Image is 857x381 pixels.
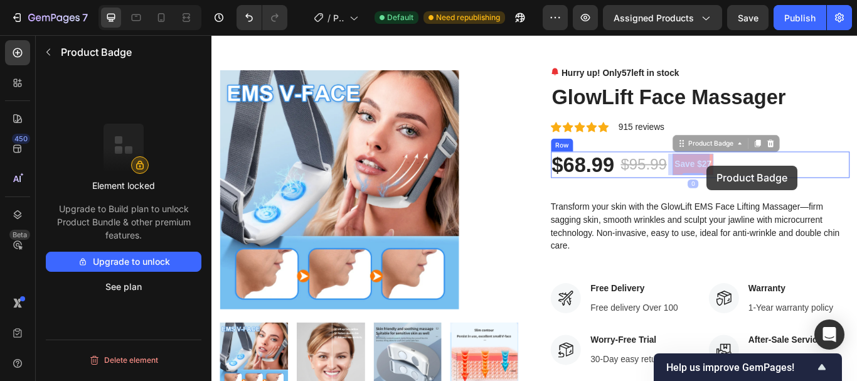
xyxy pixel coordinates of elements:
[333,11,344,24] span: Product Page - [DATE] 10:20:04
[666,360,829,375] button: Show survey - Help us improve GemPages!
[82,10,88,25] p: 7
[666,362,814,373] span: Help us improve GemPages!
[614,11,694,24] span: Assigned Products
[327,11,331,24] span: /
[92,179,155,192] p: Element locked
[46,252,201,272] button: Upgrade to unlock
[5,5,93,30] button: 7
[61,45,196,60] p: Product Badge
[12,134,30,144] div: 450
[237,5,287,30] div: Undo/Redo
[814,319,844,350] div: Open Intercom Messenger
[774,5,826,30] button: Publish
[727,5,769,30] button: Save
[436,12,500,23] span: Need republishing
[46,277,201,297] button: See plan
[211,35,857,381] iframe: Design area
[46,202,201,242] p: Upgrade to Build plan to unlock Product Bundle & other premium features.
[603,5,722,30] button: Assigned Products
[784,11,816,24] div: Publish
[46,350,201,370] button: Delete element
[9,230,30,240] div: Beta
[387,12,413,23] span: Default
[738,13,759,23] span: Save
